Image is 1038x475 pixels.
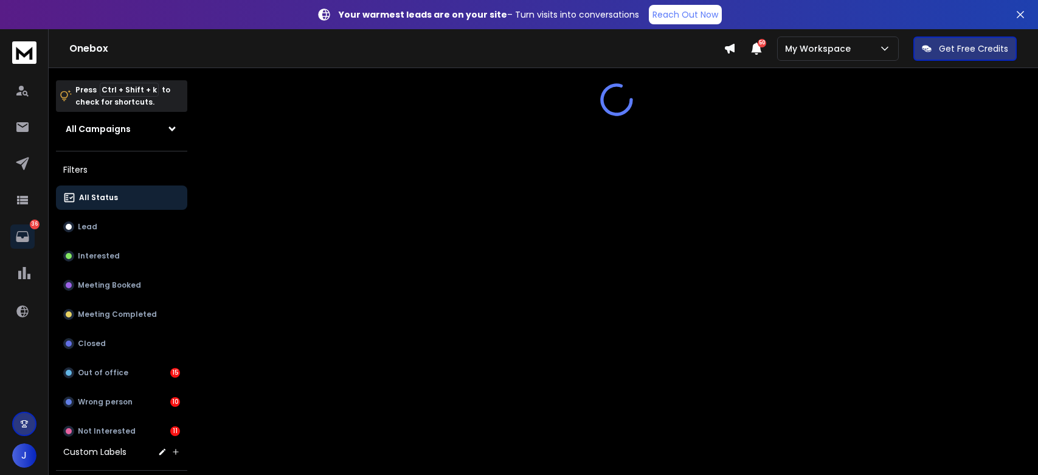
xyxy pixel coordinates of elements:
[170,397,180,407] div: 10
[939,43,1008,55] p: Get Free Credits
[78,397,133,407] p: Wrong person
[339,9,507,21] strong: Your warmest leads are on your site
[66,123,131,135] h1: All Campaigns
[78,310,157,319] p: Meeting Completed
[78,339,106,348] p: Closed
[56,273,187,297] button: Meeting Booked
[30,220,40,229] p: 36
[78,222,97,232] p: Lead
[12,443,36,468] button: J
[56,117,187,141] button: All Campaigns
[649,5,722,24] a: Reach Out Now
[10,224,35,249] a: 36
[78,368,128,378] p: Out of office
[79,193,118,203] p: All Status
[69,41,724,56] h1: Onebox
[56,361,187,385] button: Out of office15
[78,280,141,290] p: Meeting Booked
[758,39,766,47] span: 50
[170,368,180,378] div: 15
[652,9,718,21] p: Reach Out Now
[913,36,1017,61] button: Get Free Credits
[339,9,639,21] p: – Turn visits into conversations
[56,185,187,210] button: All Status
[170,426,180,436] div: 11
[785,43,856,55] p: My Workspace
[56,419,187,443] button: Not Interested11
[75,84,170,108] p: Press to check for shortcuts.
[56,161,187,178] h3: Filters
[56,244,187,268] button: Interested
[56,302,187,327] button: Meeting Completed
[78,426,136,436] p: Not Interested
[56,390,187,414] button: Wrong person10
[100,83,159,97] span: Ctrl + Shift + k
[78,251,120,261] p: Interested
[56,215,187,239] button: Lead
[12,41,36,64] img: logo
[63,446,126,458] h3: Custom Labels
[56,331,187,356] button: Closed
